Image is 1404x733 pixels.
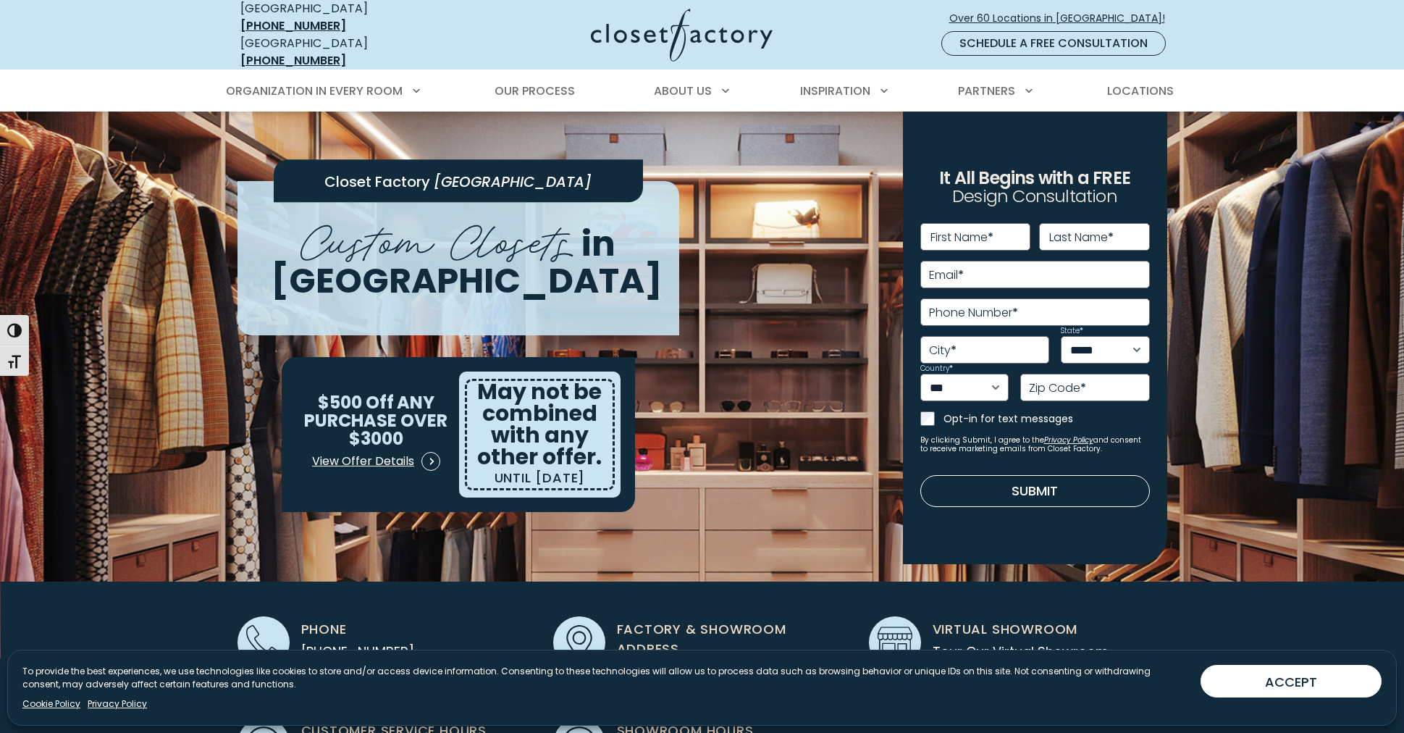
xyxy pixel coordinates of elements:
span: About Us [654,83,712,99]
label: Opt-in for text messages [943,411,1150,426]
p: UNTIL [DATE] [495,468,586,488]
div: [GEOGRAPHIC_DATA] [240,35,450,70]
a: Tour Our Virtual Showroom [933,642,1109,661]
span: Closet Factory [324,172,430,192]
label: Zip Code [1029,382,1086,394]
nav: Primary Menu [216,71,1189,112]
p: To provide the best experiences, we use technologies like cookies to store and/or access device i... [22,665,1189,691]
img: Showroom icon [878,625,912,660]
span: Phone [301,619,347,639]
span: Factory & Showroom Address [617,619,852,658]
label: City [929,345,957,356]
span: Design Consultation [952,185,1117,209]
span: ANY PURCHASE OVER $3000 [304,390,447,450]
span: Inspiration [800,83,870,99]
span: Partners [958,83,1015,99]
button: Submit [920,475,1150,507]
label: Last Name [1049,232,1114,243]
span: Virtual Showroom [933,619,1078,639]
a: View Offer Details [311,447,441,476]
a: Cookie Policy [22,698,80,711]
span: View Offer Details [312,453,414,470]
a: [PHONE_NUMBER] [240,17,346,34]
a: [PHONE_NUMBER] [240,52,346,69]
label: Country [920,365,953,372]
span: $500 Off [318,390,394,414]
img: Closet Factory Logo [591,9,773,62]
span: Our Process [495,83,575,99]
span: It All Begins with a FREE [939,166,1130,190]
a: Schedule a Free Consultation [941,31,1166,56]
a: Privacy Policy [1044,435,1093,445]
a: Privacy Policy [88,698,147,711]
button: ACCEPT [1201,665,1382,698]
label: Phone Number [929,307,1018,319]
label: State [1061,327,1083,335]
span: Over 60 Locations in [GEOGRAPHIC_DATA]! [949,11,1177,26]
span: Organization in Every Room [226,83,403,99]
span: in [GEOGRAPHIC_DATA] [271,219,663,305]
a: Over 60 Locations in [GEOGRAPHIC_DATA]! [949,6,1177,31]
span: May not be combined with any other offer. [477,376,602,472]
span: [GEOGRAPHIC_DATA] [434,172,592,192]
span: Custom Closets [300,204,573,270]
label: First Name [930,232,993,243]
small: By clicking Submit, I agree to the and consent to receive marketing emails from Closet Factory. [920,436,1150,453]
a: [PHONE_NUMBER] [301,642,414,661]
span: Locations [1107,83,1174,99]
label: Email [929,269,964,281]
